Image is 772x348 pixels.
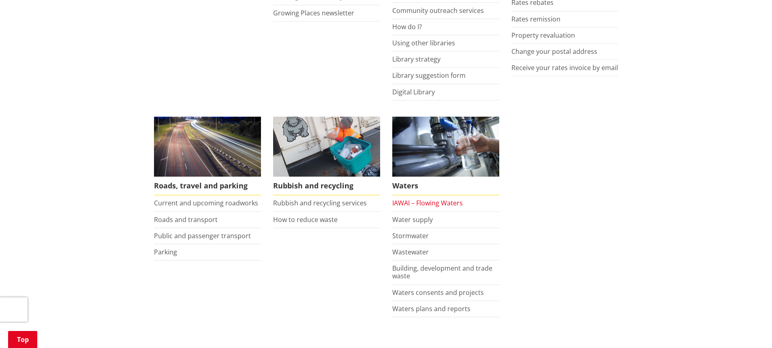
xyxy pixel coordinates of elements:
span: Waters [392,177,499,195]
img: Water treatment [392,117,499,177]
a: IAWAI – Flowing Waters [392,199,463,207]
a: Waters [392,117,499,196]
a: How do I? [392,22,422,31]
a: Building, development and trade waste [392,264,492,280]
a: Library strategy [392,55,441,64]
a: Top [8,331,37,348]
span: Rubbish and recycling [273,177,380,195]
a: Property revaluation [511,31,575,40]
a: Waters consents and projects [392,288,484,297]
a: Digital Library [392,88,435,96]
a: How to reduce waste [273,215,338,224]
a: Rubbish and recycling services [273,199,367,207]
a: Wastewater [392,248,429,256]
a: Growing Places newsletter [273,9,354,17]
a: Parking [154,248,177,256]
a: Roads and transport [154,215,218,224]
img: Roads, travel and parking [154,117,261,177]
a: Rubbish and recycling [273,117,380,196]
img: Rubbish and recycling [273,117,380,177]
a: Library suggestion form [392,71,466,80]
a: Change your postal address [511,47,597,56]
a: Using other libraries [392,38,455,47]
a: Current and upcoming roadworks [154,199,258,207]
a: Water supply [392,215,433,224]
a: Waters plans and reports [392,304,470,313]
iframe: Messenger Launcher [735,314,764,343]
a: Receive your rates invoice by email [511,63,618,72]
a: Roads, travel and parking Roads, travel and parking [154,117,261,196]
span: Roads, travel and parking [154,177,261,195]
a: Community outreach services [392,6,484,15]
a: Rates remission [511,15,560,23]
a: Stormwater [392,231,429,240]
a: Public and passenger transport [154,231,251,240]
